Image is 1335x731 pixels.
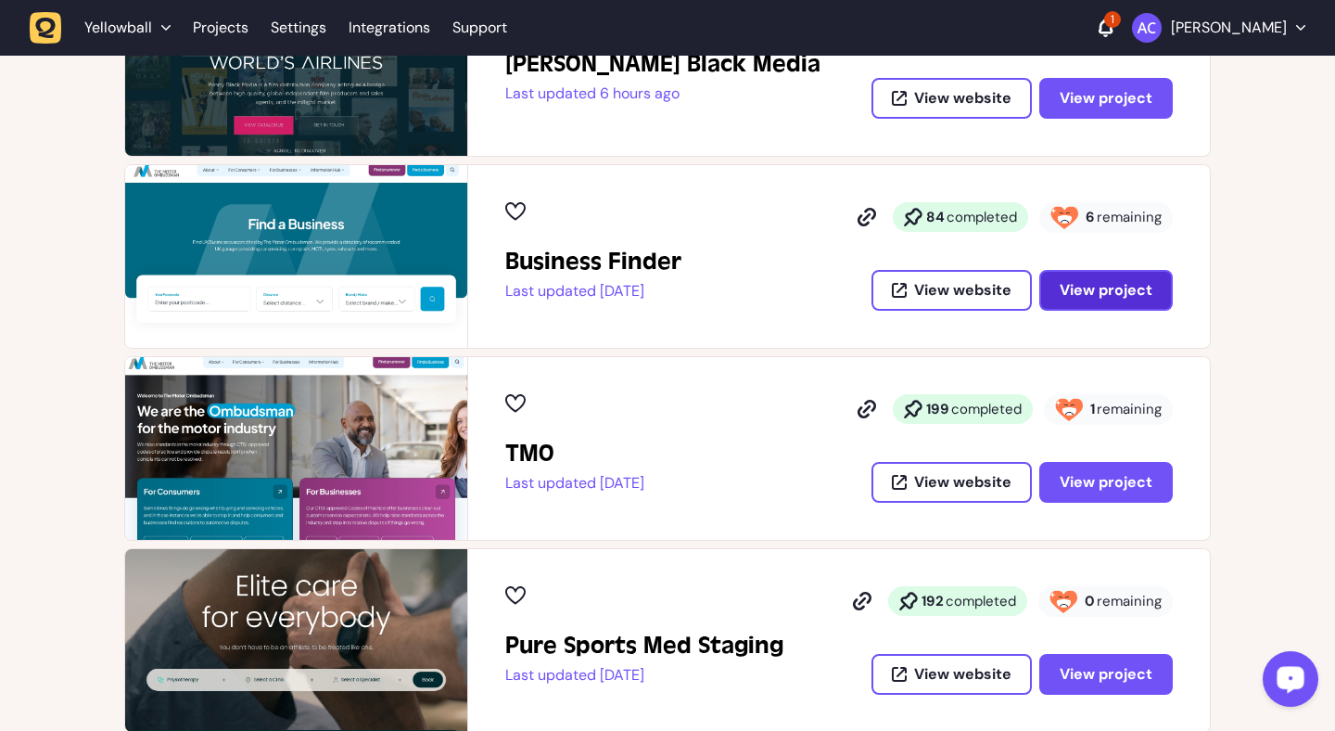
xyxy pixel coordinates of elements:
span: completed [946,592,1016,610]
button: View website [871,270,1032,311]
span: View project [1060,664,1152,684]
h2: Penny Black Media [505,49,820,79]
div: 1 [1104,11,1121,28]
span: Yellowball [84,19,152,37]
button: Yellowball [30,11,182,45]
p: Last updated [DATE] [505,666,783,685]
span: completed [951,400,1022,418]
button: View website [871,78,1032,119]
span: completed [947,208,1017,226]
span: remaining [1097,592,1162,610]
strong: 192 [922,592,944,610]
img: TMO [125,357,467,540]
img: Business Finder [125,165,467,348]
span: remaining [1097,208,1162,226]
button: View project [1039,462,1173,503]
img: Ameet Chohan [1132,13,1162,43]
strong: 0 [1085,592,1095,610]
span: remaining [1097,400,1162,418]
h2: TMO [505,439,644,468]
span: View website [914,667,1011,682]
button: View website [871,654,1032,695]
span: View website [914,283,1011,298]
a: Projects [193,11,248,45]
strong: 199 [926,400,949,418]
strong: 84 [926,208,945,226]
iframe: LiveChat chat widget [1248,644,1326,722]
p: Last updated [DATE] [505,474,644,493]
button: [PERSON_NAME] [1132,13,1305,43]
button: View project [1039,78,1173,119]
a: Support [452,19,507,37]
button: View project [1039,654,1173,695]
button: View website [871,462,1032,503]
p: Last updated [DATE] [505,282,681,301]
span: View project [1060,280,1152,300]
span: View project [1060,472,1152,492]
h2: Business Finder [505,247,681,276]
h2: Pure Sports Med Staging [505,631,783,660]
p: Last updated 6 hours ago [505,84,820,103]
a: Settings [271,11,326,45]
button: View project [1039,270,1173,311]
strong: 1 [1090,400,1095,418]
span: View project [1060,88,1152,108]
a: Integrations [349,11,430,45]
strong: 6 [1086,208,1095,226]
p: [PERSON_NAME] [1171,19,1287,37]
span: View website [914,475,1011,490]
span: View website [914,91,1011,106]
